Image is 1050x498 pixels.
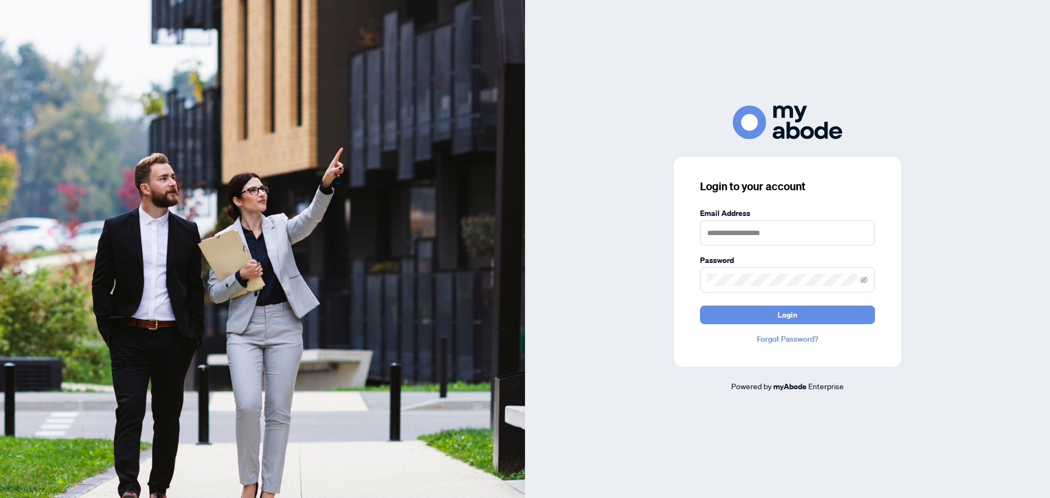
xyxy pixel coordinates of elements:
[700,333,875,345] a: Forgot Password?
[808,381,844,391] span: Enterprise
[773,380,807,392] a: myAbode
[700,207,875,219] label: Email Address
[778,306,797,324] span: Login
[860,276,868,284] span: eye-invisible
[700,179,875,194] h3: Login to your account
[733,106,842,139] img: ma-logo
[700,306,875,324] button: Login
[700,254,875,266] label: Password
[731,381,772,391] span: Powered by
